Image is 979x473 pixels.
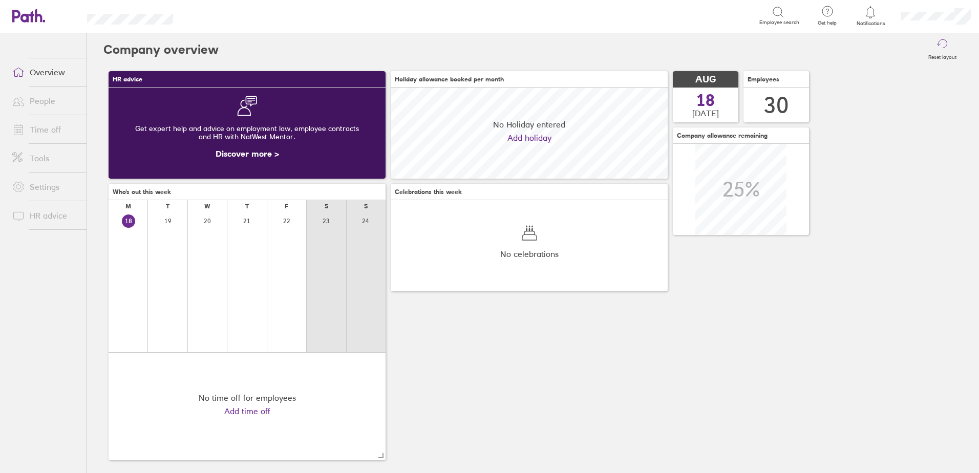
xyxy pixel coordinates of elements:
[922,33,963,66] button: Reset layout
[695,74,716,85] span: AUG
[325,203,328,210] div: S
[103,33,219,66] h2: Company overview
[113,76,142,83] span: HR advice
[117,116,377,149] div: Get expert help and advice on employment law, employee contracts and HR with NatWest Mentor.
[395,188,462,196] span: Celebrations this week
[199,393,296,402] div: No time off for employees
[4,205,87,226] a: HR advice
[922,51,963,60] label: Reset layout
[113,188,171,196] span: Who's out this week
[364,203,368,210] div: S
[395,76,504,83] span: Holiday allowance booked per month
[4,119,87,140] a: Time off
[201,11,227,20] div: Search
[692,109,719,118] span: [DATE]
[4,62,87,82] a: Overview
[285,203,288,210] div: F
[854,5,887,27] a: Notifications
[166,203,169,210] div: T
[854,20,887,27] span: Notifications
[759,19,799,26] span: Employee search
[764,92,789,118] div: 30
[204,203,210,210] div: W
[677,132,768,139] span: Company allowance remaining
[4,177,87,197] a: Settings
[245,203,249,210] div: T
[224,406,270,416] a: Add time off
[696,92,715,109] span: 18
[507,133,551,142] a: Add holiday
[125,203,131,210] div: M
[4,148,87,168] a: Tools
[811,20,844,26] span: Get help
[216,148,279,159] a: Discover more >
[493,120,565,129] span: No Holiday entered
[748,76,779,83] span: Employees
[500,249,559,259] span: No celebrations
[4,91,87,111] a: People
